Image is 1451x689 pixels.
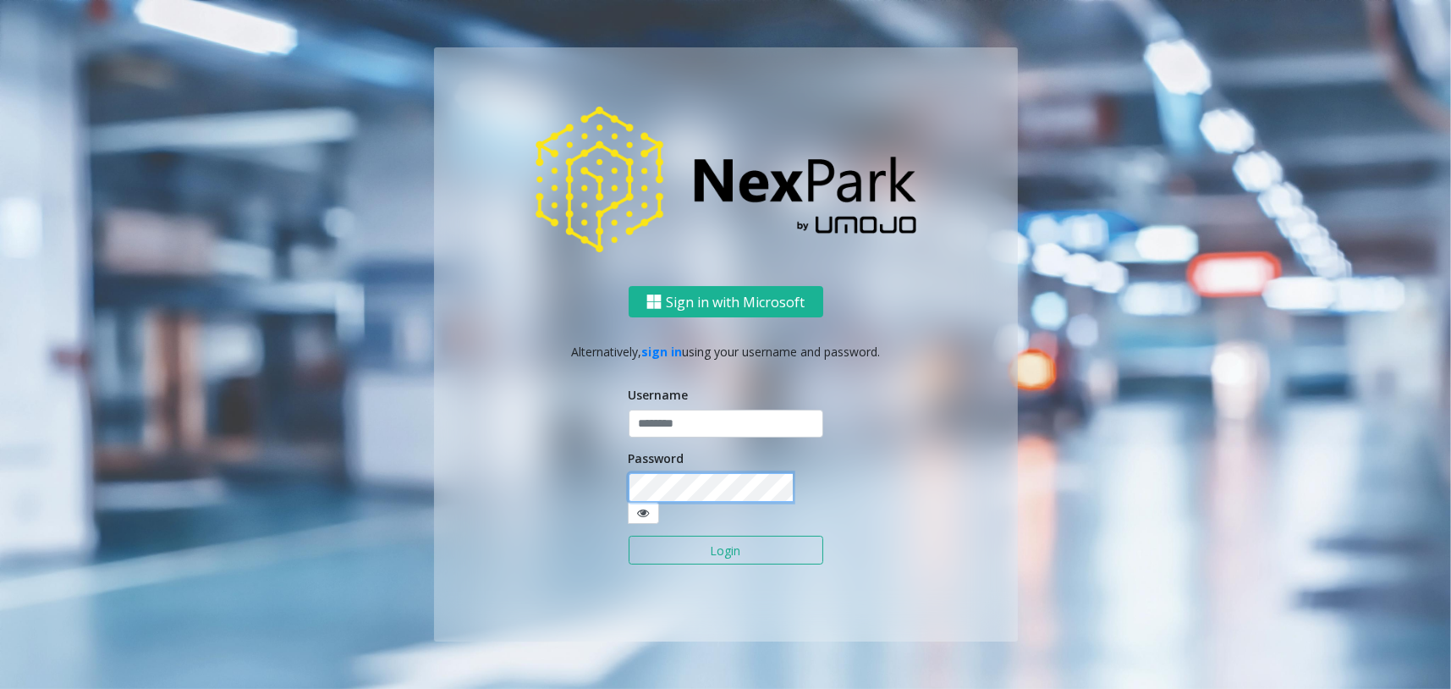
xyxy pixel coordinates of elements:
[641,344,682,360] a: sign in
[451,343,1001,361] p: Alternatively, using your username and password.
[629,386,689,404] label: Username
[629,536,823,565] button: Login
[629,449,684,467] label: Password
[629,286,823,317] button: Sign in with Microsoft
